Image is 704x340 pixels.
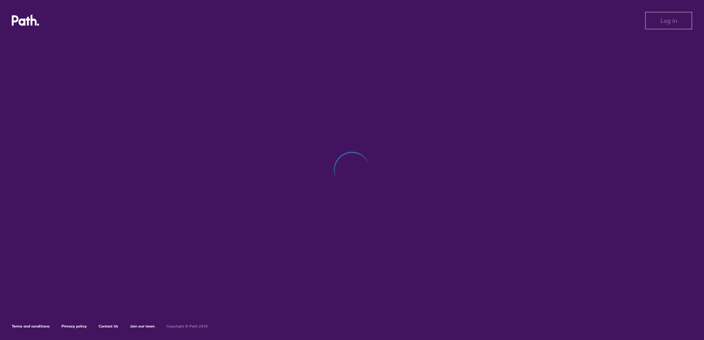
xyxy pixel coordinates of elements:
[645,12,692,29] button: Log in
[12,324,50,329] a: Terms and conditions
[130,324,155,329] a: Join our team
[61,324,87,329] a: Privacy policy
[661,17,677,24] span: Log in
[166,324,208,329] h6: Copyright © Path 2018
[99,324,118,329] a: Contact Us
